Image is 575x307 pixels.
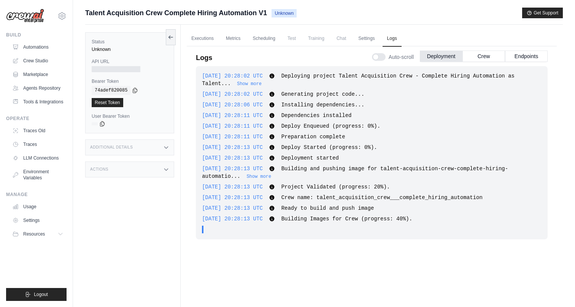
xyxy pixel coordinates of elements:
a: Executions [187,31,218,47]
button: Show more [237,81,262,87]
span: Deploy Started (progress: 0%). [281,144,377,150]
button: Deployment [420,51,462,62]
span: [DATE] 20:28:11 UTC [202,112,263,119]
a: Scheduling [248,31,280,47]
a: Tools & Integrations [9,96,67,108]
span: Deploying project Talent Acquisition Crew - Complete Hiring Automation as Talent... [202,73,515,87]
a: Settings [9,214,67,226]
div: Unknown [92,46,168,52]
span: [DATE] 20:28:13 UTC [202,205,263,211]
button: Show more [246,174,271,180]
a: Agents Repository [9,82,67,94]
a: Marketplace [9,68,67,81]
span: Chat is not available until the deployment is complete [332,31,351,46]
button: Get Support [522,8,563,18]
a: Logs [383,31,402,47]
img: Logo [6,9,44,23]
h3: Actions [90,167,108,172]
a: Crew Studio [9,55,67,67]
span: Auto-scroll [389,53,414,61]
a: Traces [9,138,67,150]
span: [DATE] 20:28:13 UTC [202,155,263,161]
span: Crew name: talent_acquisition_crew___complete_hiring_automation [281,195,483,201]
p: Logs [196,52,212,63]
div: Manage [6,191,67,198]
label: Bearer Token [92,78,168,84]
button: Logout [6,288,67,301]
label: Status [92,39,168,45]
span: [DATE] 20:28:02 UTC [202,73,263,79]
span: [DATE] 20:28:13 UTC [202,166,263,172]
span: Project Validated (progress: 20%). [281,184,390,190]
div: Build [6,32,67,38]
span: [DATE] 20:28:06 UTC [202,102,263,108]
a: Environment Variables [9,166,67,184]
code: 74adef820085 [92,86,130,95]
span: Training is not available until the deployment is complete [303,31,329,46]
span: Talent Acquisition Crew Complete Hiring Automation V1 [85,8,267,18]
a: LLM Connections [9,152,67,164]
a: Traces Old [9,125,67,137]
span: Deploy Enqueued (progress: 0%). [281,123,380,129]
span: Ready to build and push image [281,205,374,211]
a: Metrics [221,31,245,47]
label: API URL [92,59,168,65]
span: Preparation complete [281,134,345,140]
span: Generating project code... [281,91,364,97]
button: Crew [462,51,505,62]
label: User Bearer Token [92,113,168,119]
span: [DATE] 20:28:13 UTC [202,195,263,201]
button: Endpoints [505,51,548,62]
span: Unknown [272,9,297,17]
span: [DATE] 20:28:13 UTC [202,144,263,150]
span: [DATE] 20:28:13 UTC [202,216,263,222]
span: [DATE] 20:28:13 UTC [202,184,263,190]
span: [DATE] 20:28:11 UTC [202,123,263,129]
span: Building Images for Crew (progress: 40%). [281,216,412,222]
h3: Additional Details [90,145,133,150]
a: Usage [9,201,67,213]
a: Settings [354,31,379,47]
a: Automations [9,41,67,53]
span: [DATE] 20:28:11 UTC [202,134,263,140]
span: Deployment started [281,155,339,161]
span: Test [283,31,300,46]
iframe: Chat Widget [537,271,575,307]
span: Installing dependencies... [281,102,364,108]
span: [DATE] 20:28:02 UTC [202,91,263,97]
div: Operate [6,116,67,122]
span: Dependencies installed [281,112,352,119]
button: Resources [9,228,67,240]
span: Resources [23,231,45,237]
a: Reset Token [92,98,123,107]
span: Logout [34,291,48,298]
span: Building and pushing image for talent-acquisition-crew-complete-hiring-automatio... [202,166,508,179]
